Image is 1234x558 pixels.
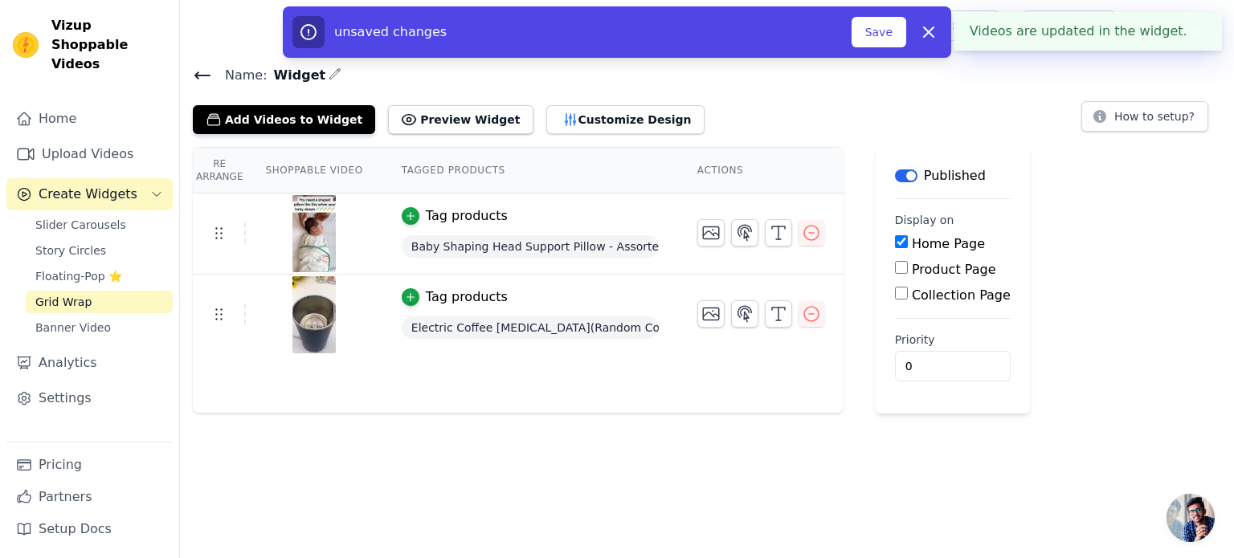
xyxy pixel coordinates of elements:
div: Tag products [426,206,508,226]
p: Published [924,166,986,185]
a: Analytics [6,347,173,379]
button: Tag products [402,287,508,307]
span: Story Circles [35,242,106,259]
a: Home [6,103,173,135]
th: Shoppable Video [246,148,382,193]
a: Setup Docs [6,513,173,545]
button: How to setup? [1081,101,1208,132]
span: Create Widgets [39,185,137,204]
label: Priority [895,332,1011,348]
span: Slider Carousels [35,217,126,233]
a: Banner Video [26,316,173,339]
legend: Display on [895,212,954,228]
a: Floating-Pop ⭐ [26,265,173,287]
label: Home Page [912,236,985,251]
span: Name: [212,66,268,85]
button: Create Widgets [6,178,173,210]
label: Product Page [912,262,996,277]
button: Change Thumbnail [697,219,725,246]
button: Add Videos to Widget [193,105,375,134]
span: Banner Video [35,320,111,336]
span: Baby Shaping Head Support Pillow - Assorted Colour [402,235,659,258]
button: Preview Widget [388,105,533,134]
a: Story Circles [26,239,173,262]
span: unsaved changes [334,24,447,39]
th: Actions [678,148,844,193]
span: Floating-Pop ⭐ [35,268,122,284]
a: Settings [6,382,173,414]
button: Save [852,17,906,47]
th: Re Arrange [193,148,246,193]
img: reel-preview-1udx2m-iv.myshopify.com-3314312564334079129_55527962608.jpeg [292,276,337,353]
a: Slider Carousels [26,214,173,236]
div: Open chat [1167,494,1215,542]
a: Pricing [6,449,173,481]
div: Tag products [426,287,508,307]
button: Change Thumbnail [697,300,725,328]
th: Tagged Products [382,148,678,193]
button: Customize Design [546,105,705,134]
span: Electric Coffee [MEDICAL_DATA](Random Color) [402,316,659,339]
span: Grid Wrap [35,294,92,310]
button: Tag products [402,206,508,226]
div: Edit Name [329,64,341,86]
label: Collection Page [912,287,1011,303]
a: Partners [6,481,173,513]
a: Upload Videos [6,138,173,170]
a: Grid Wrap [26,291,173,313]
a: How to setup? [1081,112,1208,128]
img: reel-preview-1udx2m-iv.myshopify.com-3645273952282492720_7078669698.jpeg [292,195,337,272]
span: Widget [268,66,326,85]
